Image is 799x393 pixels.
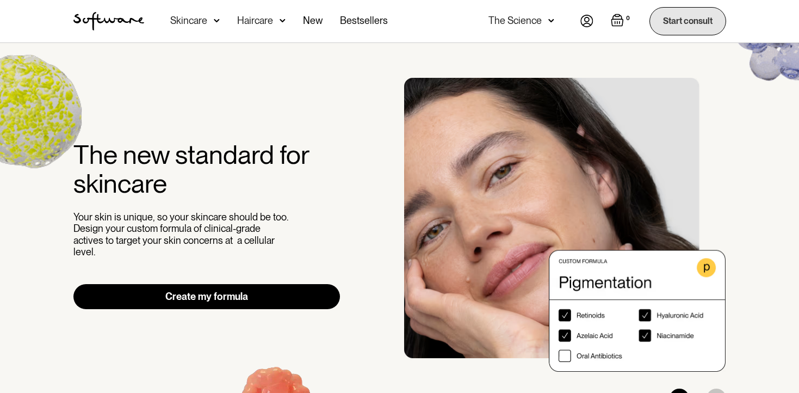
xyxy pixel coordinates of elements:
[73,12,144,30] img: Software Logo
[73,211,291,258] p: Your skin is unique, so your skincare should be too. Design your custom formula of clinical-grade...
[73,140,340,198] h2: The new standard for skincare
[548,15,554,26] img: arrow down
[488,15,542,26] div: The Science
[170,15,207,26] div: Skincare
[611,14,632,29] a: Open empty cart
[73,284,340,309] a: Create my formula
[214,15,220,26] img: arrow down
[73,12,144,30] a: home
[649,7,726,35] a: Start consult
[404,78,726,372] div: 3 / 3
[624,14,632,23] div: 0
[237,15,273,26] div: Haircare
[280,15,286,26] img: arrow down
